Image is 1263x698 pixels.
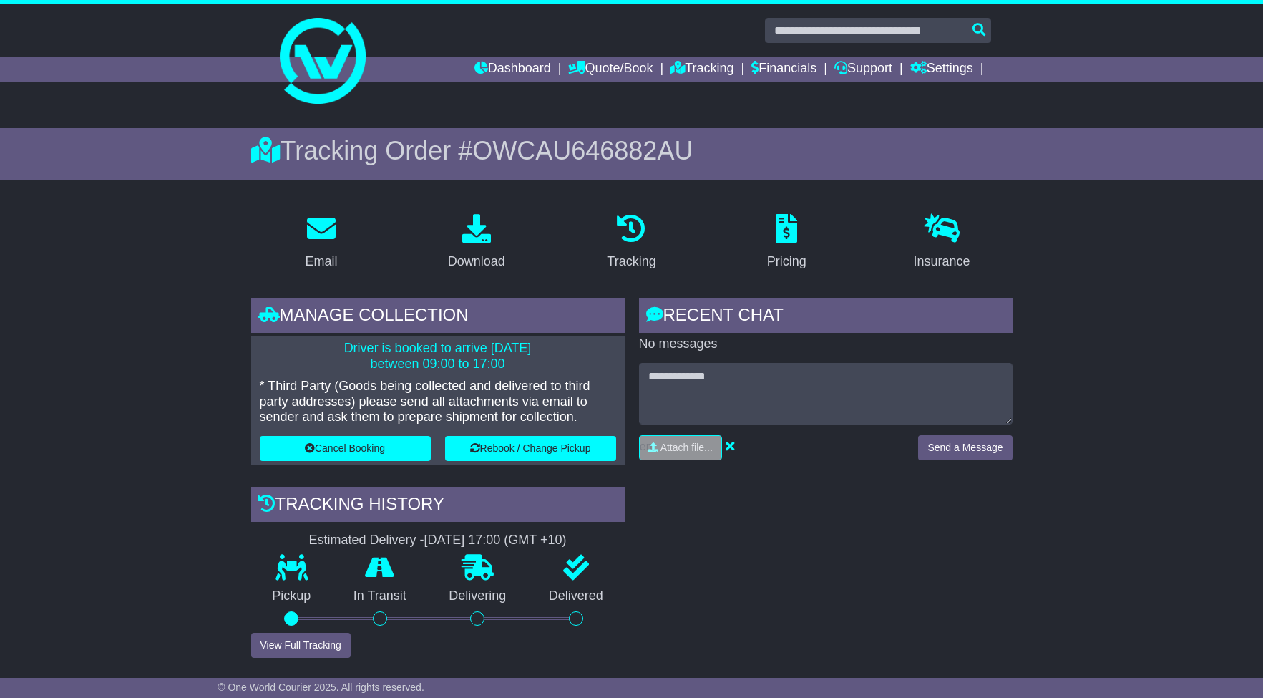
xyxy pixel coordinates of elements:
a: Financials [751,57,816,82]
a: Pricing [758,209,816,276]
div: Tracking Order # [251,135,1013,166]
a: Tracking [598,209,665,276]
button: Cancel Booking [260,436,431,461]
a: Email [296,209,346,276]
button: View Full Tracking [251,633,351,658]
div: Insurance [914,252,970,271]
div: Tracking history [251,487,625,525]
p: In Transit [332,588,428,604]
a: Tracking [670,57,733,82]
div: Download [448,252,505,271]
a: Settings [910,57,973,82]
span: © One World Courier 2025. All rights reserved. [218,682,424,693]
p: Delivered [527,588,625,604]
button: Rebook / Change Pickup [445,436,616,461]
p: * Third Party (Goods being collected and delivered to third party addresses) please send all atta... [260,379,616,425]
p: Driver is booked to arrive [DATE] between 09:00 to 17:00 [260,341,616,372]
div: [DATE] 17:00 (GMT +10) [424,533,567,548]
div: Manage collection [251,298,625,336]
div: Tracking [607,252,655,271]
p: No messages [639,336,1013,352]
p: Pickup [251,588,333,604]
a: Support [834,57,892,82]
p: Delivering [428,588,528,604]
a: Quote/Book [568,57,653,82]
div: RECENT CHAT [639,298,1013,336]
div: Email [305,252,337,271]
span: OWCAU646882AU [472,136,693,165]
a: Dashboard [474,57,551,82]
button: Send a Message [918,435,1012,460]
a: Download [439,209,515,276]
div: Estimated Delivery - [251,533,625,548]
a: Insurance [904,209,980,276]
div: Pricing [767,252,806,271]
